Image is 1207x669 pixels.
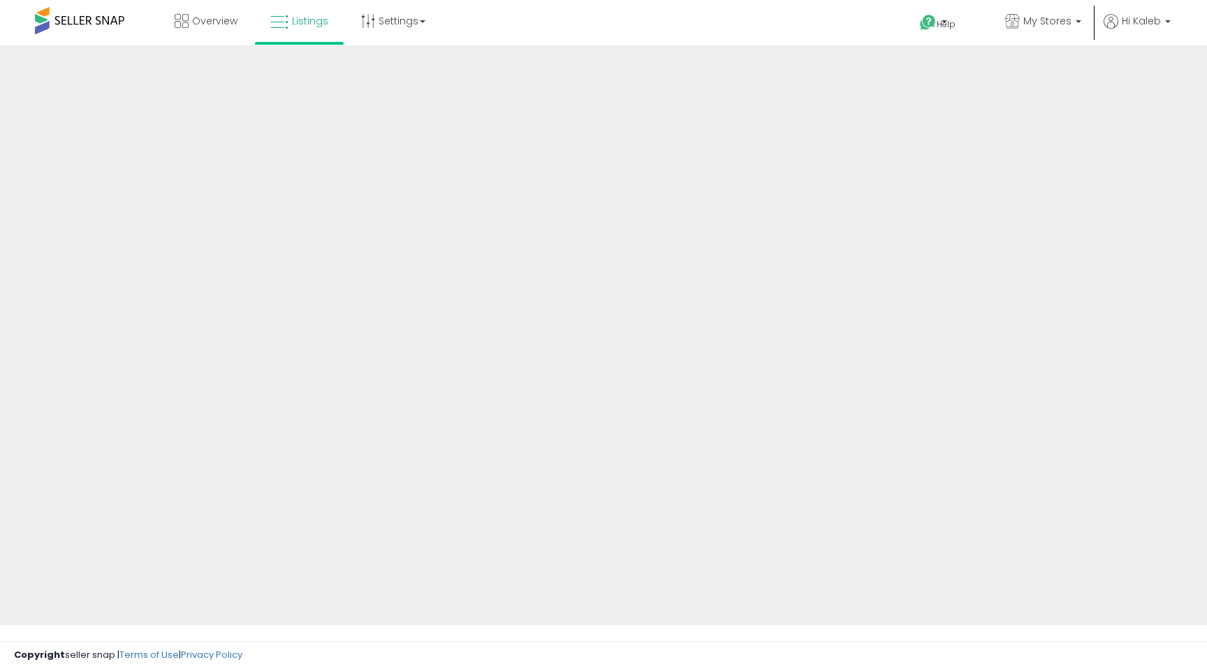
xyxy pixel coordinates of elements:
[192,14,237,28] span: Overview
[937,18,956,30] span: Help
[1104,14,1171,45] a: Hi Kaleb
[919,14,937,31] i: Get Help
[1023,14,1071,28] span: My Stores
[292,14,328,28] span: Listings
[909,3,983,45] a: Help
[1122,14,1161,28] span: Hi Kaleb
